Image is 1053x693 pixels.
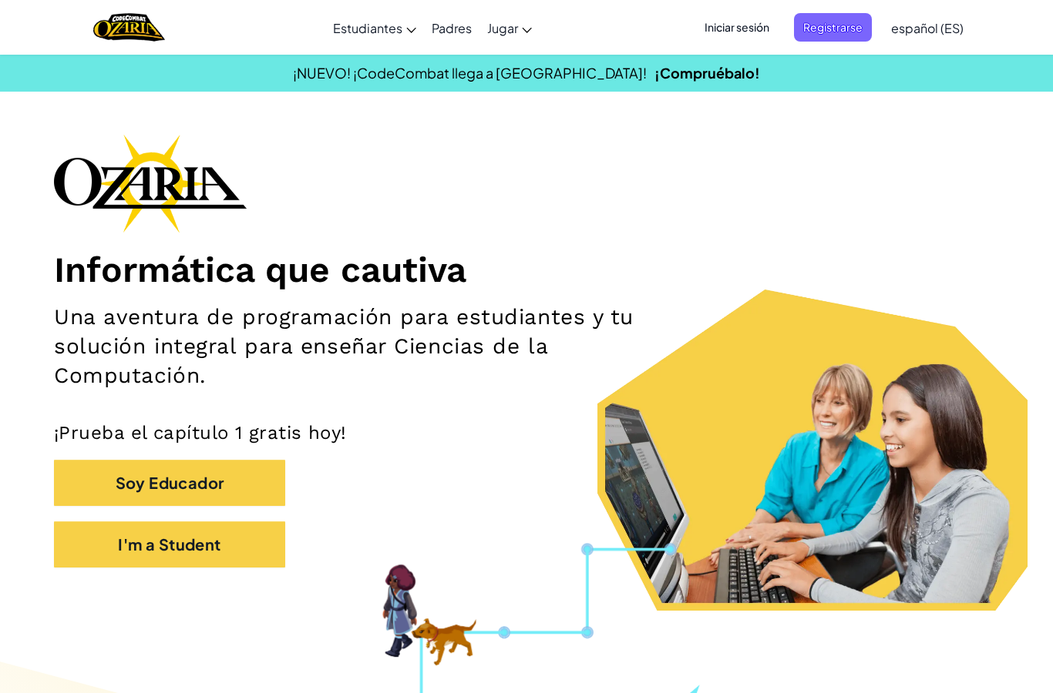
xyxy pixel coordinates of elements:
a: español (ES) [883,7,971,49]
a: Estudiantes [325,7,424,49]
span: Estudiantes [333,20,402,36]
span: Jugar [487,20,518,36]
a: ¡Compruébalo! [654,64,760,82]
a: Padres [424,7,479,49]
img: Ozaria branding logo [54,134,247,233]
button: Iniciar sesión [695,13,779,42]
button: Soy Educador [54,460,285,506]
a: Jugar [479,7,540,49]
h1: Informática que cautiva [54,248,999,291]
button: Registrarse [794,13,872,42]
span: español (ES) [891,20,964,36]
h2: Una aventura de programación para estudiantes y tu solución integral para enseñar Ciencias de la ... [54,303,687,390]
span: ¡NUEVO! ¡CodeCombat llega a [GEOGRAPHIC_DATA]! [293,64,647,82]
p: ¡Prueba el capítulo 1 gratis hoy! [54,421,999,444]
img: Home [93,12,165,43]
button: I'm a Student [54,521,285,567]
a: Ozaria by CodeCombat logo [93,12,165,43]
